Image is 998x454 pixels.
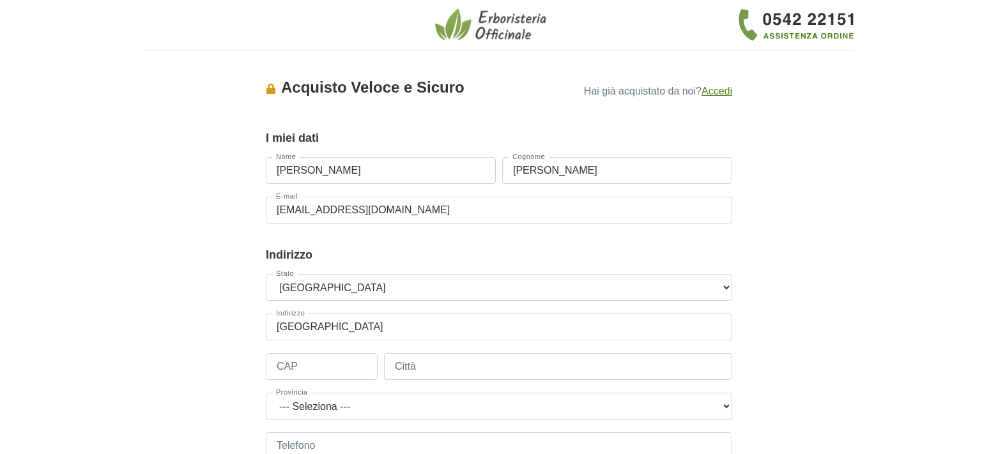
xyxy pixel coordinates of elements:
legend: Indirizzo [266,246,732,264]
input: CAP [266,353,378,380]
input: E-mail [266,197,732,223]
div: Acquisto Veloce e Sicuro [266,76,561,99]
input: Cognome [502,157,732,184]
label: Provincia [272,389,312,396]
label: Nome [272,153,300,160]
input: Città [384,353,732,380]
p: Hai già acquistato da noi? [561,81,732,99]
label: E-mail [272,193,302,200]
label: Cognome [509,153,549,160]
input: Nome [266,157,496,184]
input: Indirizzo [266,314,732,340]
label: Indirizzo [272,310,309,317]
img: Erboristeria Officinale [435,8,550,42]
a: Accedi [702,86,732,96]
legend: I miei dati [266,130,732,147]
label: Stato [272,270,298,277]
